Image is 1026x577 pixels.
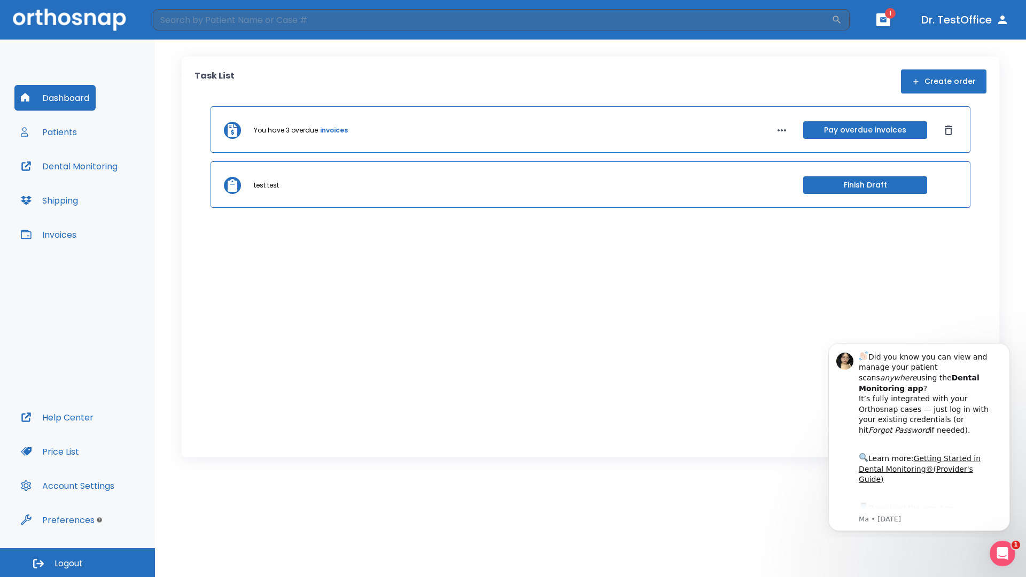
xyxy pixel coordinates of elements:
[14,507,101,533] button: Preferences
[990,541,1015,566] iframe: Intercom live chat
[195,69,235,93] p: Task List
[153,9,831,30] input: Search by Patient Name or Case #
[14,404,100,430] button: Help Center
[901,69,986,93] button: Create order
[940,122,957,139] button: Dismiss
[254,126,318,135] p: You have 3 overdue
[14,439,85,464] button: Price List
[14,85,96,111] button: Dashboard
[14,153,124,179] button: Dental Monitoring
[14,119,83,145] button: Patients
[14,473,121,498] button: Account Settings
[95,515,104,525] div: Tooltip anchor
[803,121,927,139] button: Pay overdue invoices
[917,10,1013,29] button: Dr. TestOffice
[46,170,142,190] a: App Store
[803,176,927,194] button: Finish Draft
[181,17,190,25] button: Dismiss notification
[812,333,1026,537] iframe: Intercom notifications message
[14,222,83,247] button: Invoices
[46,181,181,191] p: Message from Ma, sent 6w ago
[1012,541,1020,549] span: 1
[13,9,126,30] img: Orthosnap
[254,181,279,190] p: test test
[55,558,83,570] span: Logout
[14,188,84,213] button: Shipping
[320,126,348,135] a: invoices
[46,168,181,222] div: Download the app: | ​ Let us know if you need help getting started!
[885,8,896,19] span: 1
